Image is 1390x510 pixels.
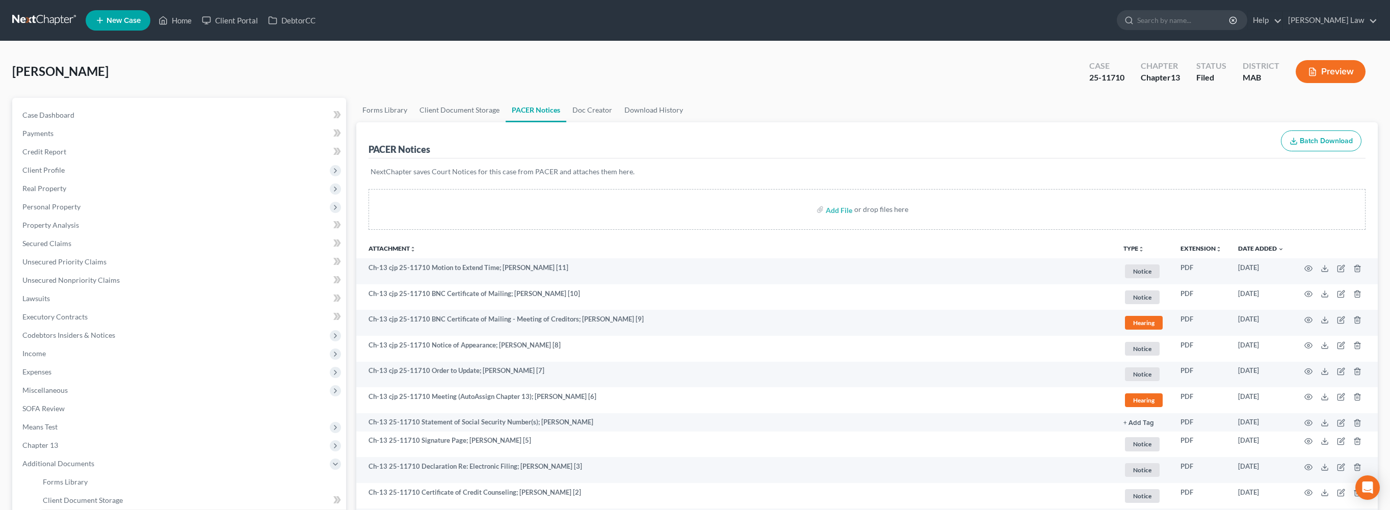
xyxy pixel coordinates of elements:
a: Hearing [1123,392,1164,409]
span: Means Test [22,422,58,431]
span: Client Profile [22,166,65,174]
span: Notice [1125,342,1160,356]
div: Filed [1196,72,1226,84]
td: [DATE] [1230,483,1292,509]
a: Notice [1123,462,1164,478]
span: Hearing [1125,393,1163,407]
td: Ch-13 cjp 25-11710 Motion to Extend Time; [PERSON_NAME] [11] [356,258,1115,284]
a: Credit Report [14,143,346,161]
a: PACER Notices [506,98,566,122]
a: Attachmentunfold_more [369,245,416,252]
div: MAB [1243,72,1279,84]
td: PDF [1172,310,1230,336]
td: [DATE] [1230,336,1292,362]
span: Credit Report [22,147,66,156]
td: [DATE] [1230,284,1292,310]
a: Home [153,11,197,30]
a: Notice [1123,263,1164,280]
td: PDF [1172,387,1230,413]
td: Ch-13 cjp 25-11710 Meeting (AutoAssign Chapter 13); [PERSON_NAME] [6] [356,387,1115,413]
span: Notice [1125,367,1160,381]
a: Payments [14,124,346,143]
span: 13 [1171,72,1180,82]
i: unfold_more [410,246,416,252]
div: Chapter [1141,72,1180,84]
a: Help [1248,11,1282,30]
td: Ch-13 cjp 25-11710 BNC Certificate of Mailing - Meeting of Creditors; [PERSON_NAME] [9] [356,310,1115,336]
td: Ch-13 25-11710 Statement of Social Security Number(s); [PERSON_NAME] [356,413,1115,432]
div: District [1243,60,1279,72]
span: Expenses [22,367,51,376]
div: Status [1196,60,1226,72]
span: Additional Documents [22,459,94,468]
span: Notice [1125,290,1160,304]
span: Notice [1125,463,1160,477]
a: Notice [1123,488,1164,504]
span: Batch Download [1300,137,1353,145]
a: Case Dashboard [14,106,346,124]
td: [DATE] [1230,413,1292,432]
td: [DATE] [1230,457,1292,483]
div: 25-11710 [1089,72,1124,84]
td: PDF [1172,483,1230,509]
span: Codebtors Insiders & Notices [22,331,115,339]
span: Miscellaneous [22,386,68,394]
a: Notice [1123,366,1164,383]
span: Unsecured Nonpriority Claims [22,276,120,284]
span: Personal Property [22,202,81,211]
span: New Case [107,17,141,24]
a: Date Added expand_more [1238,245,1284,252]
span: Chapter 13 [22,441,58,449]
span: Notice [1125,437,1160,451]
span: [PERSON_NAME] [12,64,109,78]
a: Download History [618,98,689,122]
td: PDF [1172,284,1230,310]
span: Executory Contracts [22,312,88,321]
a: Notice [1123,436,1164,452]
i: unfold_more [1216,246,1222,252]
span: Lawsuits [22,294,50,303]
a: Doc Creator [566,98,618,122]
i: unfold_more [1138,246,1144,252]
button: + Add Tag [1123,420,1154,426]
span: Notice [1125,264,1160,278]
td: Ch-13 cjp 25-11710 BNC Certificate of Mailing; [PERSON_NAME] [10] [356,284,1115,310]
span: Hearing [1125,316,1163,330]
div: or drop files here [854,204,908,214]
td: Ch-13 cjp 25-11710 Notice of Appearance; [PERSON_NAME] [8] [356,336,1115,362]
span: Income [22,349,46,358]
div: Chapter [1141,60,1180,72]
div: PACER Notices [369,143,430,155]
a: + Add Tag [1123,417,1164,427]
button: Batch Download [1281,130,1361,152]
span: Notice [1125,489,1160,503]
td: Ch-13 cjp 25-11710 Order to Update; [PERSON_NAME] [7] [356,362,1115,388]
span: Client Document Storage [43,496,123,504]
td: Ch-13 25-11710 Declaration Re: Electronic Filing; [PERSON_NAME] [3] [356,457,1115,483]
span: Secured Claims [22,239,71,248]
td: [DATE] [1230,258,1292,284]
td: [DATE] [1230,387,1292,413]
a: Executory Contracts [14,308,346,326]
span: Forms Library [43,477,88,486]
td: [DATE] [1230,432,1292,458]
a: Unsecured Priority Claims [14,253,346,271]
span: SOFA Review [22,404,65,413]
div: Case [1089,60,1124,72]
span: Property Analysis [22,221,79,229]
a: Notice [1123,289,1164,306]
i: expand_more [1278,246,1284,252]
span: Unsecured Priority Claims [22,257,107,266]
td: PDF [1172,362,1230,388]
td: PDF [1172,432,1230,458]
a: Extensionunfold_more [1181,245,1222,252]
span: Payments [22,129,54,138]
div: Open Intercom Messenger [1355,475,1380,500]
td: Ch-13 25-11710 Certificate of Credit Counseling; [PERSON_NAME] [2] [356,483,1115,509]
a: Client Portal [197,11,263,30]
a: SOFA Review [14,399,346,418]
button: TYPEunfold_more [1123,246,1144,252]
a: Property Analysis [14,216,346,234]
a: Secured Claims [14,234,346,253]
a: Lawsuits [14,289,346,308]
